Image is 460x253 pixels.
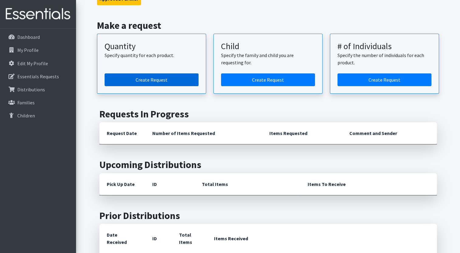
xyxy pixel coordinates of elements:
img: HumanEssentials [2,4,74,24]
th: Number of Items Requested [145,122,262,144]
p: Edit My Profile [17,60,48,66]
h3: # of Individuals [337,41,431,52]
th: Items To Receive [300,173,437,195]
h2: Make a request [97,20,439,31]
th: Request Date [99,122,145,144]
p: Specify the number of individuals for each product. [337,52,431,66]
p: Distributions [17,86,45,93]
p: Specify the family and child you are requesting for. [221,52,315,66]
h2: Requests In Progress [99,108,437,120]
th: Comment and Sender [342,122,437,144]
h2: Prior Distributions [99,210,437,221]
a: Essentials Requests [2,70,74,83]
a: Create a request by number of individuals [337,73,431,86]
p: Children [17,113,35,119]
th: Total Items [195,173,300,195]
p: My Profile [17,47,39,53]
a: Families [2,96,74,109]
h2: Upcoming Distributions [99,159,437,170]
a: Edit My Profile [2,57,74,69]
p: Families [17,100,35,106]
p: Dashboard [17,34,40,40]
p: Specify quantity for each product. [105,52,199,59]
h3: Child [221,41,315,52]
a: Create a request by quantity [105,73,199,86]
h3: Quantity [105,41,199,52]
a: Create a request for a child or family [221,73,315,86]
a: Dashboard [2,31,74,43]
a: My Profile [2,44,74,56]
a: Distributions [2,83,74,96]
a: Children [2,110,74,122]
th: Items Requested [262,122,342,144]
th: Pick Up Date [99,173,145,195]
th: ID [145,173,195,195]
p: Essentials Requests [17,73,59,79]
